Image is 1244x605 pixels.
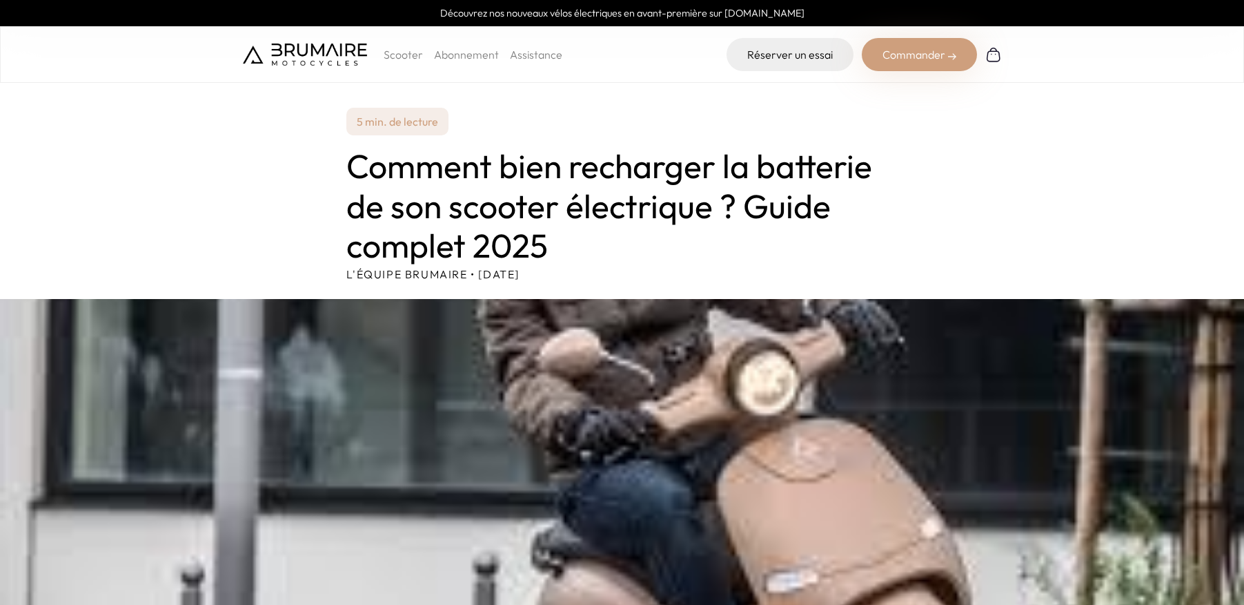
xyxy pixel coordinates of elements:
h1: Comment bien recharger la batterie de son scooter électrique ? Guide complet 2025 [346,146,898,266]
img: right-arrow-2.png [948,52,956,61]
div: Commander [862,38,977,71]
p: L'équipe Brumaire • [DATE] [346,266,898,282]
a: Abonnement [434,48,499,61]
img: Brumaire Motocycles [243,44,367,66]
p: Scooter [384,46,423,63]
p: 5 min. de lecture [346,108,448,135]
img: Panier [985,46,1002,63]
a: Assistance [510,48,562,61]
a: Réserver un essai [727,38,853,71]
